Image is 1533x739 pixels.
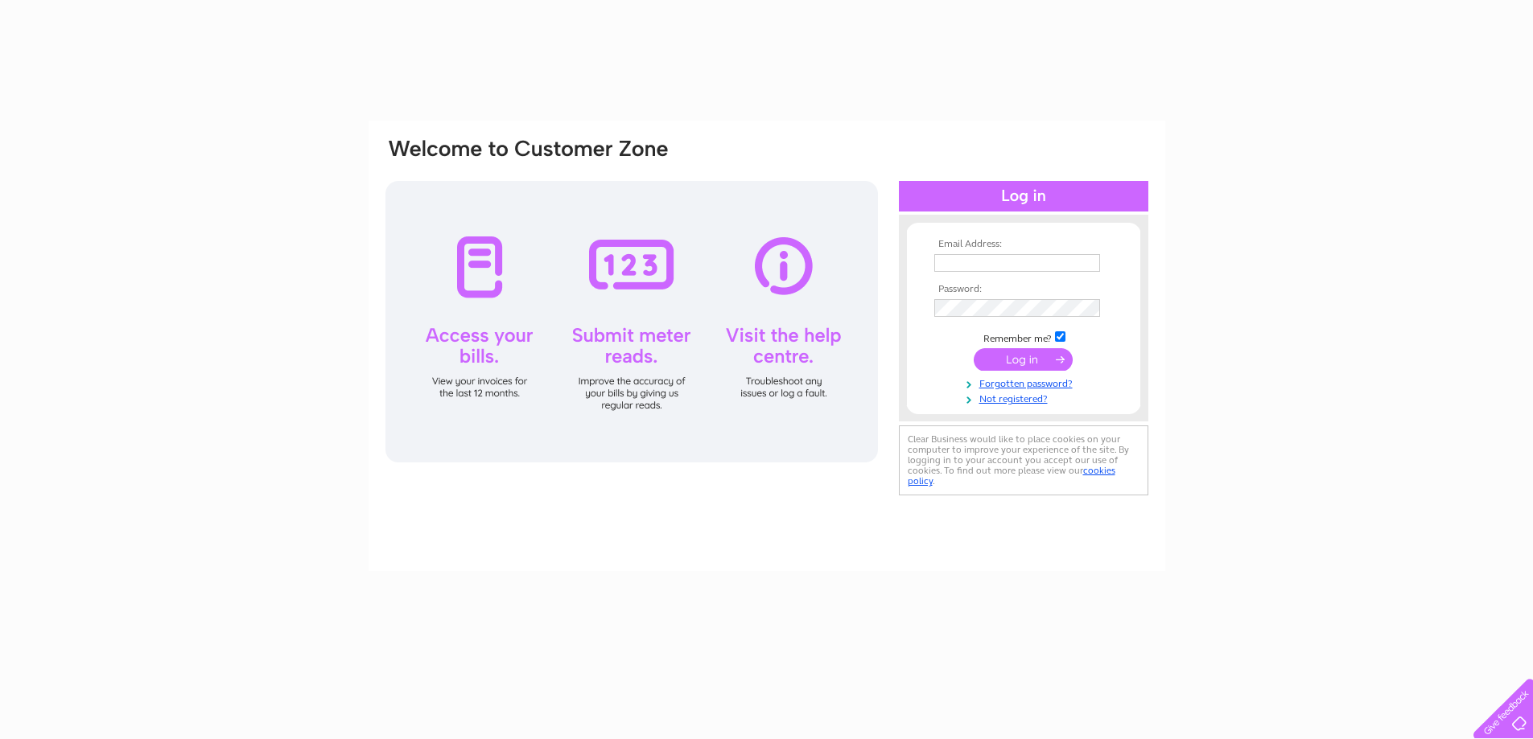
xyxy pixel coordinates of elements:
[930,284,1117,295] th: Password:
[930,329,1117,345] td: Remember me?
[908,465,1115,487] a: cookies policy
[899,425,1148,495] div: Clear Business would like to place cookies on your computer to improve your experience of the sit...
[934,390,1117,405] a: Not registered?
[930,239,1117,250] th: Email Address:
[934,375,1117,390] a: Forgotten password?
[974,348,1073,371] input: Submit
